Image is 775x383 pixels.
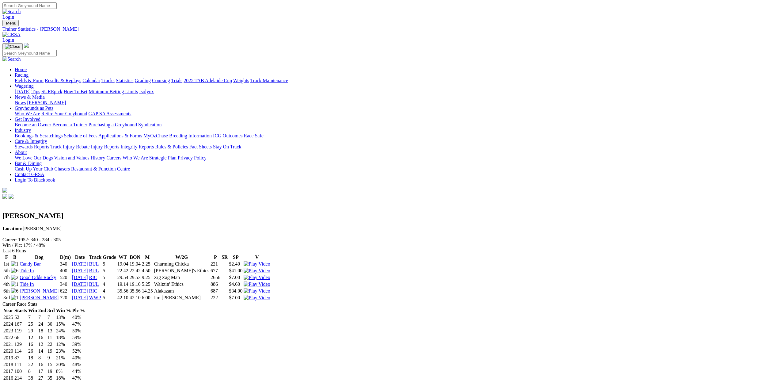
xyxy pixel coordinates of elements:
td: 9.25 [142,274,153,281]
img: Search [2,56,21,62]
td: 12 [28,335,37,341]
td: 111 [14,362,27,368]
td: 19 [47,368,55,374]
td: 19 [47,348,55,354]
div: Get Involved [15,122,773,128]
td: 4 [102,288,116,294]
td: 2019 [3,355,13,361]
img: twitter.svg [9,194,13,199]
a: BUL [89,261,99,266]
a: Applications & Forms [98,133,142,138]
td: 7 [38,314,47,320]
a: [PERSON_NAME] [20,288,59,293]
a: Who We Are [15,111,40,116]
a: [DATE] [72,261,88,266]
div: Industry [15,133,773,139]
img: 6 [11,268,18,274]
text: 17% / 48% [23,243,45,248]
td: 19.04 [129,261,141,267]
td: 38 [28,375,37,381]
a: History [90,155,105,160]
td: 18% [56,375,71,381]
span: [PERSON_NAME] [2,226,62,231]
td: 6.00 [142,295,153,301]
div: Last 6 Runs [2,248,773,254]
a: BUL [89,282,99,287]
a: View replay [244,275,270,280]
th: BON [129,254,141,260]
a: ICG Outcomes [213,133,242,138]
a: Tracks [101,78,115,83]
div: Racing [15,78,773,83]
th: P [210,254,221,260]
img: Play Video [244,288,270,294]
td: 7th [3,274,10,281]
td: 2024 [3,321,13,327]
a: Contact GRSA [15,172,44,177]
td: 19.14 [117,281,129,287]
img: facebook.svg [2,194,7,199]
td: Zig Zag Man [154,274,210,281]
a: [DATE] [72,295,88,300]
text: 1952: 340 - 284 - 305 [18,237,61,242]
img: Search [2,9,21,14]
td: 4th [3,281,10,287]
th: V [243,254,270,260]
td: 8 [38,355,47,361]
a: Fact Sheets [189,144,212,149]
td: Charming Chicka [154,261,210,267]
td: 5th [3,268,10,274]
th: Win % [56,308,71,314]
a: Fields & Form [15,78,44,83]
td: 12% [56,341,71,347]
th: Date [72,254,88,260]
span: Menu [6,21,16,25]
span: Win / Plc: [2,243,22,248]
td: 29.54 [117,274,129,281]
td: 2025 [3,314,13,320]
td: 19.04 [117,261,129,267]
td: 2023 [3,328,13,334]
a: Strategic Plan [149,155,177,160]
a: RIC [89,288,97,293]
img: 1 [11,295,18,301]
input: Search [2,50,57,56]
td: 26 [28,348,37,354]
a: Candy Bar [20,261,41,266]
a: Racing [15,72,28,78]
a: [DATE] Tips [15,89,40,94]
a: Tide In [20,282,34,287]
td: 221 [210,261,221,267]
td: 35 [47,375,55,381]
img: logo-grsa-white.png [24,43,29,48]
a: 2025 TAB Adelaide Cup [184,78,232,83]
a: Coursing [152,78,170,83]
td: 59% [72,335,85,341]
a: Tide In [20,268,34,273]
a: Bookings & Scratchings [15,133,63,138]
a: We Love Our Dogs [15,155,53,160]
a: Race Safe [244,133,263,138]
td: 5 [102,274,116,281]
a: Syndication [138,122,161,127]
a: MyOzChase [143,133,168,138]
a: Rules & Policies [155,144,188,149]
a: Home [15,67,27,72]
input: Search [2,2,57,9]
td: 8% [56,368,71,374]
td: 24% [56,328,71,334]
td: 87 [14,355,27,361]
th: Win [28,308,37,314]
img: 1 [11,261,18,267]
td: 2017 [3,368,13,374]
td: 30 [47,321,55,327]
td: 720 [59,295,71,301]
a: Retire Your Greyhound [41,111,87,116]
td: 29 [28,328,37,334]
td: 48% [72,362,85,368]
a: Weights [233,78,249,83]
td: 22 [47,341,55,347]
button: Toggle navigation [2,20,19,26]
a: Statistics [116,78,134,83]
h2: [PERSON_NAME] [2,212,773,220]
